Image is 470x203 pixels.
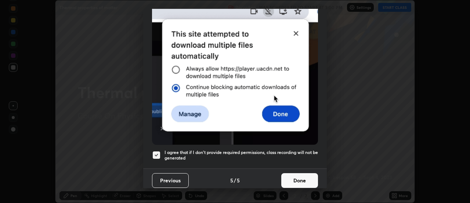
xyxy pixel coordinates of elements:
button: Done [281,173,318,188]
h4: 5 [230,176,233,184]
h5: I agree that if I don't provide required permissions, class recording will not be generated [164,150,318,161]
h4: 5 [237,176,240,184]
h4: / [234,176,236,184]
button: Previous [152,173,189,188]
